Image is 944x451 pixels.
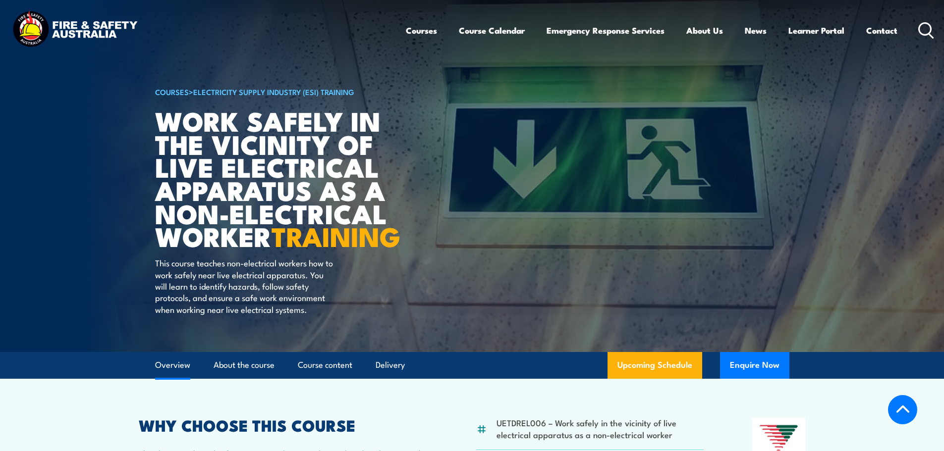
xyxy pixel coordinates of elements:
[298,352,352,378] a: Course content
[866,17,897,44] a: Contact
[155,86,189,97] a: COURSES
[272,215,400,256] strong: TRAINING
[547,17,665,44] a: Emergency Response Services
[155,109,400,248] h1: Work safely in the vicinity of live electrical apparatus as a non-electrical worker
[497,417,704,440] li: UETDREL006 – Work safely in the vicinity of live electrical apparatus as a non-electrical worker
[376,352,405,378] a: Delivery
[155,257,336,315] p: This course teaches non-electrical workers how to work safely near live electrical apparatus. You...
[214,352,275,378] a: About the course
[459,17,525,44] a: Course Calendar
[686,17,723,44] a: About Us
[720,352,789,379] button: Enquire Now
[745,17,767,44] a: News
[608,352,702,379] a: Upcoming Schedule
[788,17,844,44] a: Learner Portal
[139,418,428,432] h2: WHY CHOOSE THIS COURSE
[155,86,400,98] h6: >
[155,352,190,378] a: Overview
[193,86,354,97] a: Electricity Supply Industry (ESI) Training
[406,17,437,44] a: Courses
